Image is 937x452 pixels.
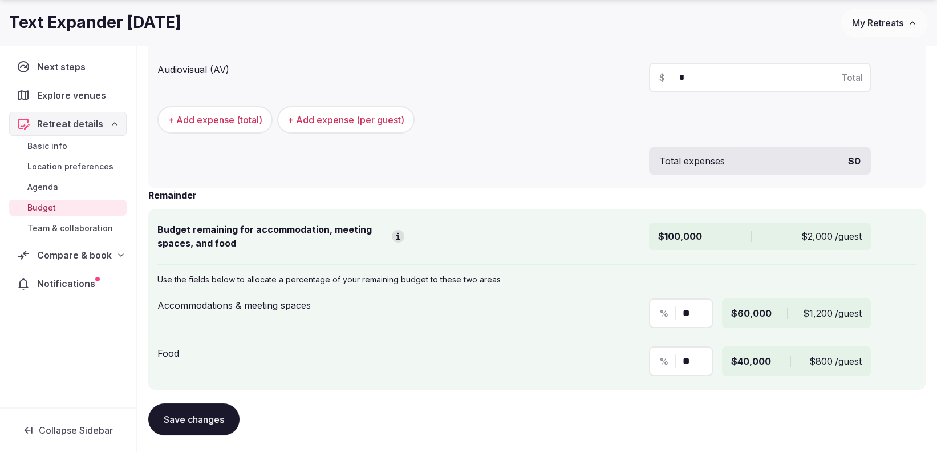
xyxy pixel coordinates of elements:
[809,354,833,368] span: $800
[37,60,90,74] span: Next steps
[37,248,112,262] span: Compare & book
[27,161,113,172] span: Location preferences
[852,17,903,29] span: My Retreats
[9,179,127,195] a: Agenda
[37,277,100,290] span: Notifications
[9,138,127,154] a: Basic info
[39,425,113,436] span: Collapse Sidebar
[148,188,197,202] h2: Remainder
[157,106,273,134] button: + Add expense (total)
[37,88,111,102] span: Explore venues
[659,71,665,84] span: $
[841,9,928,37] button: My Retreats
[157,274,916,285] p: Use the fields below to allocate a percentage of your remaining budget to these two areas
[9,55,127,79] a: Next steps
[659,306,668,320] span: %
[148,403,240,435] button: Save changes
[9,83,127,107] a: Explore venues
[658,229,702,243] span: $100,000
[27,181,58,193] span: Agenda
[157,58,404,76] div: Audiovisual (AV)
[848,154,861,168] span: $0
[731,306,772,320] span: $60,000
[157,342,404,360] div: Food
[37,117,103,131] span: Retreat details
[157,218,404,250] div: Budget remaining for accommodation, meeting spaces, and food
[659,354,668,368] span: %
[833,354,862,368] span: /guest
[9,159,127,175] a: Location preferences
[27,223,113,234] span: Team & collaboration
[27,140,67,152] span: Basic info
[9,200,127,216] a: Budget
[833,229,862,243] span: /guest
[27,202,56,213] span: Budget
[833,306,862,320] span: /guest
[157,294,404,312] div: Accommodations & meeting spaces
[803,306,833,320] span: $1,200
[277,106,415,134] button: + Add expense (per guest)
[659,154,725,168] span: Total expenses
[9,11,181,34] h1: Text Expander [DATE]
[9,418,127,443] button: Collapse Sidebar
[9,220,127,236] a: Team & collaboration
[731,354,771,368] span: $40,000
[9,272,127,296] a: Notifications
[801,229,833,243] span: $2,000
[841,71,863,84] span: Total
